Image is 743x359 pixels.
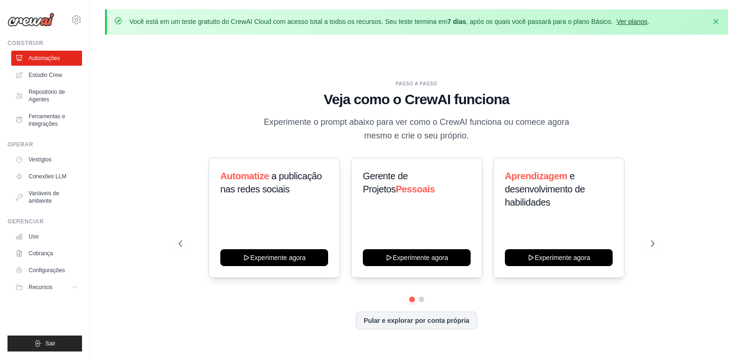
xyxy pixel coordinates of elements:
[392,254,448,261] font: Experimente agora
[8,40,44,46] font: Construir
[29,89,65,103] font: Repositório de Agentes
[29,190,59,204] font: Variáveis ​​de ambiente
[363,249,471,266] button: Experimente agora
[535,254,590,261] font: Experimente agora
[505,249,613,266] button: Experimente agora
[363,171,408,194] font: Gerente de Projetos
[45,340,55,347] font: Sair
[11,169,82,184] a: Conexões LLM
[11,263,82,278] a: Configurações
[29,173,67,180] font: Conexões LLM
[29,284,53,290] font: Recursos
[11,246,82,261] a: Cobrança
[29,156,52,163] font: Vestígios
[11,68,82,83] a: Estúdio Crew
[696,314,743,359] iframe: Chat Widget
[356,312,478,329] button: Pular e explorar por conta própria
[8,218,44,225] font: Gerenciar
[696,314,743,359] div: Widget de chat
[264,117,569,140] font: Experimente o prompt abaixo para ver como o CrewAI funciona ou comece agora mesmo e crie o seu pr...
[29,233,38,240] font: Uso
[220,171,269,181] font: Automatize
[324,92,510,107] font: Veja como o CrewAI funciona
[11,51,82,66] a: Automações
[505,171,585,207] font: e desenvolvimento de habilidades
[8,141,33,148] font: Operar
[396,81,437,86] font: PASSO A PASSO
[11,152,82,167] a: Vestígios
[11,186,82,208] a: Variáveis ​​de ambiente
[364,317,470,324] font: Pular e explorar por conta própria
[29,267,65,274] font: Configurações
[11,109,82,131] a: Ferramentas e integrações
[396,184,435,194] font: Pessoais
[11,84,82,107] a: Repositório de Agentes
[8,336,82,351] button: Sair
[647,18,649,25] font: .
[466,18,613,25] font: , após os quais você passará para o plano Básico.
[220,171,322,194] font: a publicação nas redes sociais
[129,18,448,25] font: Você está em um teste gratuito do CrewAI Cloud com acesso total a todos os recursos. Seu teste te...
[220,249,328,266] button: Experimente agora
[29,250,53,257] font: Cobrança
[448,18,466,25] font: 7 dias
[29,72,62,78] font: Estúdio Crew
[29,113,65,127] font: Ferramentas e integrações
[11,280,82,295] button: Recursos
[505,171,567,181] font: Aprendizagem
[250,254,306,261] font: Experimente agora
[11,229,82,244] a: Uso
[616,18,647,25] a: Ver planos
[8,13,54,27] img: Logotipo
[29,55,60,61] font: Automações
